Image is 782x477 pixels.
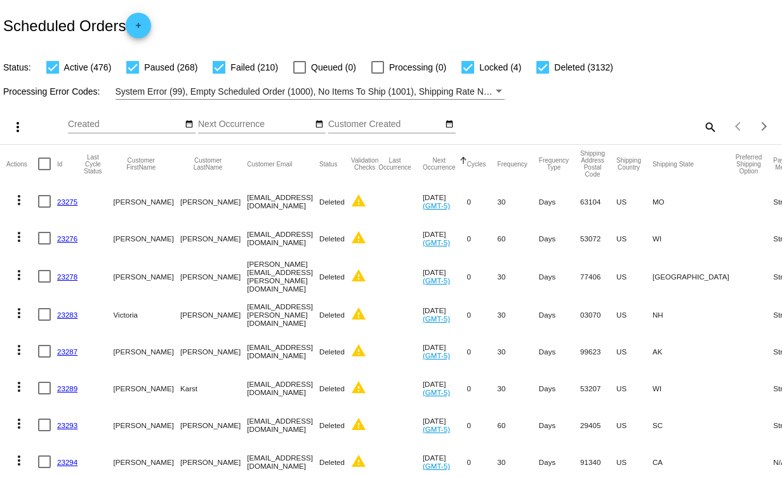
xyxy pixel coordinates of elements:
button: Change sorting for Status [319,160,337,168]
mat-cell: 30 [498,296,539,333]
mat-cell: Karst [180,370,247,406]
mat-cell: Victoria [114,296,180,333]
mat-icon: more_vert [11,306,27,321]
mat-cell: Days [539,183,580,220]
a: 23289 [57,384,77,393]
span: Processing Error Codes: [3,86,100,97]
mat-cell: [PERSON_NAME] [180,183,247,220]
mat-cell: SC [653,406,736,443]
button: Change sorting for CustomerEmail [247,160,292,168]
mat-cell: Days [539,296,580,333]
button: Change sorting for CustomerLastName [180,157,235,171]
mat-cell: [PERSON_NAME] [180,406,247,443]
mat-icon: date_range [185,119,194,130]
mat-icon: date_range [315,119,324,130]
button: Change sorting for Id [57,160,62,168]
mat-cell: Days [539,333,580,370]
a: (GMT-5) [423,425,450,433]
button: Change sorting for Cycles [467,160,486,168]
mat-cell: [PERSON_NAME] [114,220,180,257]
a: (GMT-5) [423,238,450,246]
mat-cell: [DATE] [423,333,467,370]
mat-icon: warning [351,306,366,321]
mat-cell: Days [539,406,580,443]
button: Change sorting for FrequencyType [539,157,569,171]
mat-icon: warning [351,380,366,395]
button: Next page [752,114,777,139]
mat-cell: [PERSON_NAME] [180,220,247,257]
a: 23275 [57,198,77,206]
a: (GMT-5) [423,201,450,210]
button: Change sorting for PreferredShippingOption [736,154,762,175]
mat-cell: Days [539,370,580,406]
span: Active (476) [64,60,112,75]
mat-cell: 0 [467,296,498,333]
mat-cell: [PERSON_NAME] [114,406,180,443]
a: (GMT-5) [423,351,450,359]
mat-cell: [PERSON_NAME] [114,370,180,406]
mat-cell: 53072 [580,220,616,257]
mat-cell: 0 [467,370,498,406]
mat-cell: 53207 [580,370,616,406]
mat-cell: [PERSON_NAME][EMAIL_ADDRESS][PERSON_NAME][DOMAIN_NAME] [247,257,319,296]
span: Deleted (3132) [554,60,613,75]
mat-cell: 77406 [580,257,616,296]
mat-header-cell: Validation Checks [351,145,378,183]
mat-cell: [EMAIL_ADDRESS][DOMAIN_NAME] [247,220,319,257]
mat-cell: 0 [467,257,498,296]
mat-cell: US [616,370,653,406]
input: Customer Created [328,119,442,130]
mat-icon: warning [351,453,366,469]
mat-cell: AK [653,333,736,370]
mat-cell: WI [653,220,736,257]
mat-cell: [EMAIL_ADDRESS][DOMAIN_NAME] [247,370,319,406]
mat-icon: add [131,21,146,36]
a: 23283 [57,311,77,319]
mat-cell: 60 [498,220,539,257]
mat-cell: 30 [498,183,539,220]
button: Change sorting for LastProcessingCycleId [84,154,102,175]
button: Change sorting for ShippingState [653,160,694,168]
mat-cell: [GEOGRAPHIC_DATA] [653,257,736,296]
mat-cell: WI [653,370,736,406]
span: Deleted [319,347,345,356]
a: 23287 [57,347,77,356]
mat-cell: 0 [467,183,498,220]
mat-cell: US [616,183,653,220]
span: Failed (210) [230,60,278,75]
mat-icon: more_vert [11,229,27,245]
mat-cell: [EMAIL_ADDRESS][PERSON_NAME][DOMAIN_NAME] [247,296,319,333]
button: Change sorting for ShippingPostcode [580,150,605,178]
mat-cell: NH [653,296,736,333]
mat-cell: [PERSON_NAME] [180,296,247,333]
mat-cell: 0 [467,220,498,257]
a: 23294 [57,458,77,466]
span: Queued (0) [311,60,356,75]
mat-cell: 30 [498,333,539,370]
mat-cell: [PERSON_NAME] [114,257,180,296]
mat-cell: [EMAIL_ADDRESS][DOMAIN_NAME] [247,333,319,370]
a: 23278 [57,272,77,281]
mat-cell: 30 [498,370,539,406]
mat-icon: more_vert [11,416,27,431]
span: Deleted [319,272,345,281]
button: Change sorting for LastOccurrenceUtc [378,157,411,171]
mat-cell: MO [653,183,736,220]
mat-cell: US [616,220,653,257]
mat-cell: 63104 [580,183,616,220]
mat-cell: US [616,257,653,296]
mat-cell: [DATE] [423,406,467,443]
mat-icon: more_vert [11,379,27,394]
span: Deleted [319,311,345,319]
mat-header-cell: Actions [6,145,38,183]
mat-icon: warning [351,417,366,432]
mat-icon: more_vert [10,119,25,135]
a: 23293 [57,421,77,429]
mat-cell: [DATE] [423,183,467,220]
h2: Scheduled Orders [3,13,151,38]
mat-cell: 99623 [580,333,616,370]
mat-cell: Days [539,220,580,257]
span: Deleted [319,421,345,429]
mat-icon: more_vert [11,192,27,208]
button: Change sorting for Frequency [498,160,527,168]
